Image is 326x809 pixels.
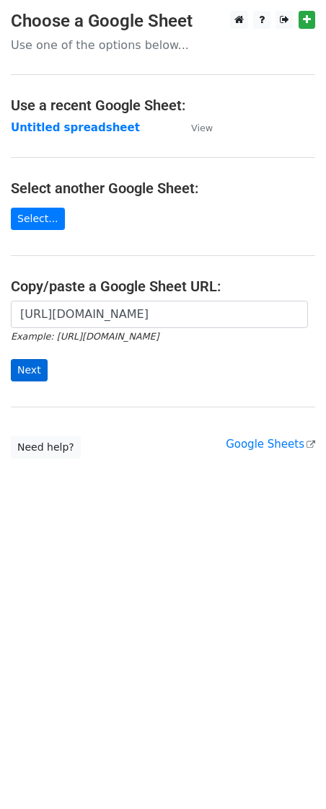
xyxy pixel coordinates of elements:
[11,301,308,328] input: Paste your Google Sheet URL here
[11,37,315,53] p: Use one of the options below...
[11,180,315,197] h4: Select another Google Sheet:
[11,97,315,114] h4: Use a recent Google Sheet:
[11,331,159,342] small: Example: [URL][DOMAIN_NAME]
[11,359,48,381] input: Next
[226,438,315,451] a: Google Sheets
[11,436,81,459] a: Need help?
[11,278,315,295] h4: Copy/paste a Google Sheet URL:
[191,123,213,133] small: View
[177,121,213,134] a: View
[11,11,315,32] h3: Choose a Google Sheet
[11,121,140,134] a: Untitled spreadsheet
[11,208,65,230] a: Select...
